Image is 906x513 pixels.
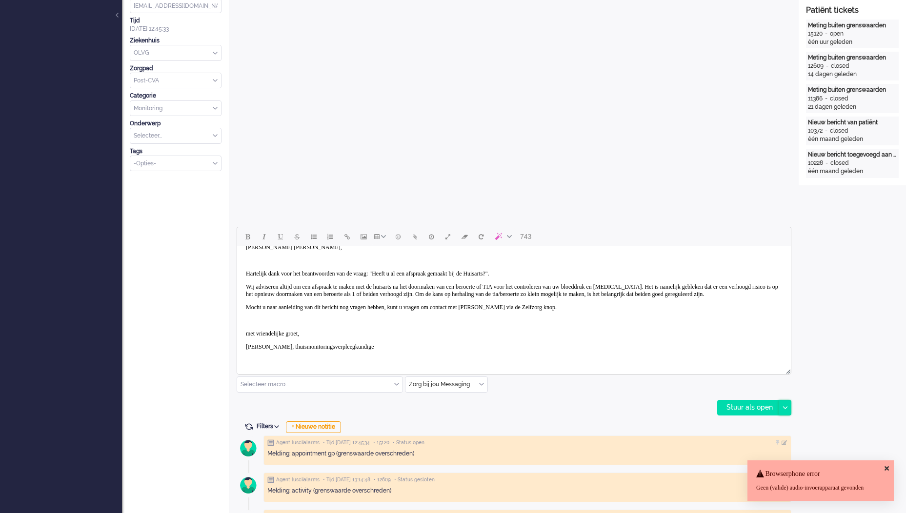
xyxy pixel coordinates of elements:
button: Clear formatting [456,228,473,245]
button: Insert/edit image [355,228,372,245]
div: 14 dagen geleden [808,70,897,79]
div: 10372 [808,127,823,135]
div: één maand geleden [808,135,897,143]
div: - [823,30,830,38]
h4: Browserphone error [756,470,885,477]
p: [PERSON_NAME], thuismonitoringsverpleegkundige [9,97,545,104]
div: 12609 [808,62,824,70]
div: closed [830,95,848,103]
p: Mocht u naar aanleiding van dit bericht nog vragen hebben, kunt u vragen om contact met [PERSON_N... [9,58,545,65]
div: Meting buiten grenswaarden [808,54,897,62]
span: Agent lusciialarms [276,476,320,483]
span: 743 [520,233,531,240]
div: 21 dagen geleden [808,103,897,111]
button: Reset content [473,228,489,245]
div: 11386 [808,95,823,103]
div: Meting buiten grenswaarden [808,21,897,30]
div: closed [830,127,848,135]
div: Nieuw bericht van patiënt [808,118,897,127]
span: • Tijd [DATE] 13:14:48 [323,476,370,483]
button: 743 [516,228,536,245]
div: Stuur als open [718,400,779,415]
div: Meting buiten grenswaarden [808,86,897,94]
span: • Status gesloten [394,476,435,483]
div: Ziekenhuis [130,37,221,45]
div: - [823,159,830,167]
button: Insert/edit link [339,228,355,245]
div: Nieuw bericht toegevoegd aan gesprek [808,151,897,159]
p: Wij adviseren altijd om een afspraak te maken met de huisarts na het doormaken van een beroerte o... [9,37,545,52]
button: Emoticons [390,228,406,245]
div: Melding: activity (grenswaarde overschreden) [267,487,787,495]
button: Numbered list [322,228,339,245]
div: open [830,30,844,38]
div: Geen (valide) audio-invoerapparaat gevonden [756,484,885,492]
img: avatar [236,436,261,460]
p: met vriendelijke groet, [9,84,545,91]
span: • 12609 [374,476,391,483]
iframe: Rich Text Area [237,246,791,365]
div: 10228 [808,159,823,167]
span: • Tijd [DATE] 12:45:34 [323,439,370,446]
div: Tijd [130,17,221,25]
span: • 15120 [373,439,389,446]
span: Filters [257,423,282,430]
img: avatar [236,473,261,497]
button: Underline [272,228,289,245]
span: Agent lusciialarms [276,439,320,446]
div: Categorie [130,92,221,100]
div: Onderwerp [130,119,221,128]
img: ic_note_grey.svg [267,439,274,446]
div: closed [831,62,849,70]
button: Add attachment [406,228,423,245]
button: Strikethrough [289,228,305,245]
div: + Nieuwe notitie [286,421,341,433]
div: één maand geleden [808,167,897,176]
div: één uur geleden [808,38,897,46]
div: 15120 [808,30,823,38]
button: Italic [256,228,272,245]
div: - [824,62,831,70]
div: Melding: appointment gp (grenswaarde overschreden) [267,450,787,458]
div: Resize [783,365,791,374]
button: Bullet list [305,228,322,245]
span: • Status open [393,439,424,446]
div: closed [830,159,849,167]
div: Tags [130,147,221,156]
div: - [823,95,830,103]
div: Patiënt tickets [806,5,899,16]
div: Zorgpad [130,64,221,73]
button: Delay message [423,228,440,245]
button: Table [372,228,390,245]
img: ic_note_grey.svg [267,476,274,483]
button: AI [489,228,516,245]
div: - [823,127,830,135]
button: Bold [239,228,256,245]
div: Select Tags [130,156,221,172]
button: Fullscreen [440,228,456,245]
div: [DATE] 12:45:33 [130,17,221,33]
p: Hartelijk dank voor het beantwoorden van de vraag: "Heeft u al een afspraak gemaakt bij de Huisar... [9,24,545,31]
